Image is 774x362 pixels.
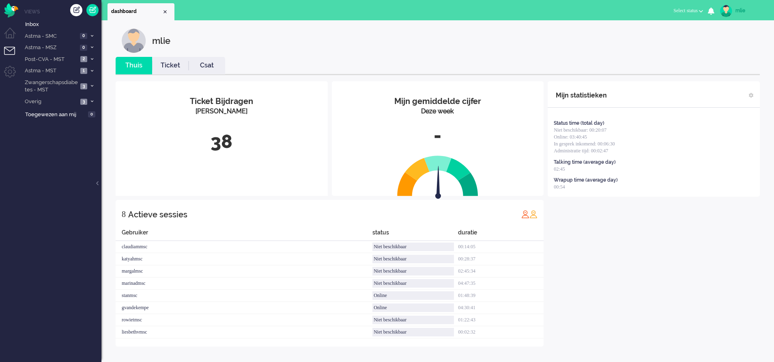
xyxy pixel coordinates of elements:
[122,95,322,107] div: Ticket Bijdragen
[458,253,544,265] div: 00:28:37
[458,228,544,241] div: duratie
[4,28,22,46] li: Dashboard menu
[421,166,456,201] img: arrow.svg
[116,265,372,277] div: margalmsc
[189,61,225,70] a: Csat
[86,4,99,16] a: Quick Ticket
[554,120,604,127] div: Status time (total day)
[88,111,95,117] span: 0
[556,87,607,104] div: Mijn statistieken
[116,57,152,74] li: Thuis
[397,155,478,196] img: semi_circle.svg
[111,8,162,15] span: dashboard
[116,277,372,290] div: marinadmsc
[152,57,189,74] li: Ticket
[116,326,372,338] div: liesbethvmsc
[4,66,22,84] li: Admin menu
[70,4,82,16] div: Creëer ticket
[718,5,766,17] a: mlie
[80,99,87,105] span: 3
[458,241,544,253] div: 00:14:05
[25,21,101,28] span: Inbox
[128,206,187,223] div: Actieve sessies
[521,210,529,218] img: profile_red.svg
[4,3,18,17] img: flow_omnibird.svg
[80,45,87,51] span: 0
[669,2,708,20] li: Select status
[458,314,544,326] div: 01:22:43
[116,241,372,253] div: claudiammsc
[152,61,189,70] a: Ticket
[372,279,454,288] div: Niet beschikbaar
[372,303,454,312] div: Online
[116,228,372,241] div: Gebruiker
[735,7,766,15] div: mlie
[122,107,322,116] div: [PERSON_NAME]
[107,3,174,20] li: Dashboard
[116,302,372,314] div: gvandekempe
[122,28,146,53] img: customer.svg
[669,5,708,17] button: Select status
[529,210,537,218] img: profile_orange.svg
[458,326,544,338] div: 00:02:32
[458,277,544,290] div: 04:47:35
[80,33,87,39] span: 0
[4,47,22,65] li: Tickets menu
[24,56,78,63] span: Post-CVA - MST
[24,98,78,106] span: Overig
[80,83,87,89] span: 3
[338,122,538,149] div: -
[458,290,544,302] div: 01:48:39
[458,265,544,277] div: 02:45:34
[554,159,616,166] div: Talking time (average day)
[162,9,168,15] div: Close tab
[372,316,454,324] div: Niet beschikbaar
[372,255,454,263] div: Niet beschikbaar
[338,95,538,107] div: Mijn gemiddelde cijfer
[673,8,698,13] span: Select status
[25,111,86,119] span: Toegewezen aan mij
[80,68,87,74] span: 1
[24,67,78,75] span: Astma - MST
[338,107,538,116] div: Deze week
[24,44,77,52] span: Astma - MSZ
[116,253,372,265] div: katyahmsc
[122,206,126,222] div: 8
[80,56,87,62] span: 2
[24,20,101,28] a: Inbox
[554,184,565,190] span: 00:54
[372,291,454,300] div: Online
[24,110,101,119] a: Toegewezen aan mij 0
[554,177,618,184] div: Wrapup time (average day)
[554,127,615,154] span: Niet beschikbaar: 00:20:07 Online: 03:40:45 In gesprek inkomend: 00:06:30 Administratie tijd: 00:...
[189,57,225,74] li: Csat
[24,8,101,15] li: Views
[554,166,565,172] span: 02:45
[116,61,152,70] a: Thuis
[24,33,77,40] span: Astma - SMC
[372,328,454,336] div: Niet beschikbaar
[458,302,544,314] div: 04:30:41
[152,28,170,53] div: mlie
[372,228,458,241] div: status
[24,79,78,94] span: Zwangerschapsdiabetes - MST
[372,267,454,275] div: Niet beschikbaar
[116,290,372,302] div: stanmsc
[720,5,732,17] img: avatar
[116,314,372,326] div: rowietmsc
[4,5,18,11] a: Omnidesk
[122,128,322,155] div: 38
[372,243,454,251] div: Niet beschikbaar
